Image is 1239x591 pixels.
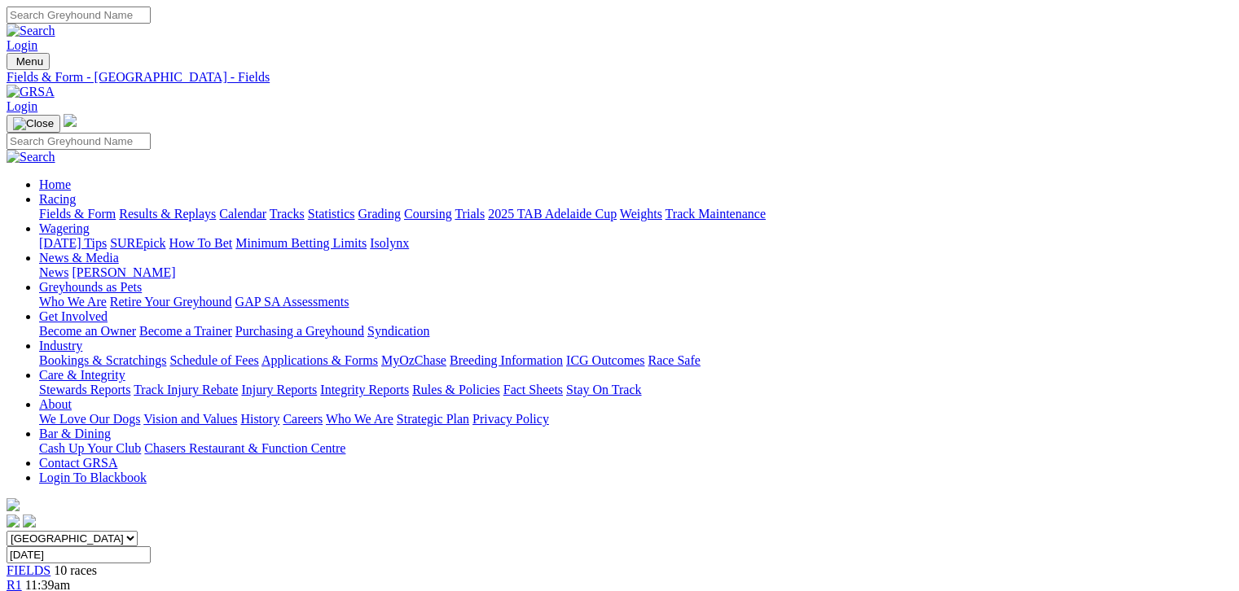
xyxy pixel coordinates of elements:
[72,265,175,279] a: [PERSON_NAME]
[455,207,485,221] a: Trials
[39,383,1232,397] div: Care & Integrity
[39,441,1232,456] div: Bar & Dining
[143,412,237,426] a: Vision and Values
[54,563,97,577] span: 10 races
[488,207,617,221] a: 2025 TAB Adelaide Cup
[235,236,367,250] a: Minimum Betting Limits
[240,412,279,426] a: History
[39,177,71,191] a: Home
[39,207,116,221] a: Fields & Form
[7,70,1232,85] a: Fields & Form - [GEOGRAPHIC_DATA] - Fields
[566,353,644,367] a: ICG Outcomes
[110,236,165,250] a: SUREpick
[503,383,563,396] a: Fact Sheets
[7,53,50,70] button: Toggle navigation
[620,207,662,221] a: Weights
[7,563,51,577] a: FIELDS
[235,324,364,338] a: Purchasing a Greyhound
[39,353,1232,368] div: Industry
[381,353,446,367] a: MyOzChase
[39,368,125,382] a: Care & Integrity
[270,207,305,221] a: Tracks
[13,117,54,130] img: Close
[139,324,232,338] a: Become a Trainer
[169,353,258,367] a: Schedule of Fees
[7,115,60,133] button: Toggle navigation
[119,207,216,221] a: Results & Replays
[7,85,55,99] img: GRSA
[16,55,43,68] span: Menu
[39,412,1232,427] div: About
[7,150,55,164] img: Search
[39,339,82,352] a: Industry
[7,498,20,511] img: logo-grsa-white.png
[283,412,323,426] a: Careers
[144,441,345,455] a: Chasers Restaurant & Function Centre
[39,471,147,484] a: Login To Blackbook
[39,309,108,323] a: Get Involved
[235,295,349,309] a: GAP SA Assessments
[134,383,238,396] a: Track Injury Rebate
[39,265,1232,280] div: News & Media
[39,456,117,470] a: Contact GRSA
[358,207,401,221] a: Grading
[320,383,409,396] a: Integrity Reports
[39,412,140,426] a: We Love Our Dogs
[666,207,766,221] a: Track Maintenance
[7,24,55,38] img: Search
[39,324,1232,339] div: Get Involved
[39,221,90,235] a: Wagering
[39,295,107,309] a: Who We Are
[397,412,469,426] a: Strategic Plan
[39,236,1232,251] div: Wagering
[39,427,111,440] a: Bar & Dining
[370,236,409,250] a: Isolynx
[472,412,549,426] a: Privacy Policy
[404,207,452,221] a: Coursing
[39,353,166,367] a: Bookings & Scratchings
[39,251,119,265] a: News & Media
[326,412,393,426] a: Who We Are
[110,295,232,309] a: Retire Your Greyhound
[648,353,700,367] a: Race Safe
[64,114,77,127] img: logo-grsa-white.png
[23,514,36,528] img: twitter.svg
[39,441,141,455] a: Cash Up Your Club
[7,38,37,52] a: Login
[7,99,37,113] a: Login
[7,546,151,563] input: Select date
[39,295,1232,309] div: Greyhounds as Pets
[39,207,1232,221] div: Racing
[219,207,266,221] a: Calendar
[39,192,76,206] a: Racing
[308,207,355,221] a: Statistics
[566,383,641,396] a: Stay On Track
[412,383,500,396] a: Rules & Policies
[7,133,151,150] input: Search
[169,236,233,250] a: How To Bet
[39,397,72,411] a: About
[39,236,107,250] a: [DATE] Tips
[39,324,136,338] a: Become an Owner
[261,353,378,367] a: Applications & Forms
[39,265,68,279] a: News
[39,383,130,396] a: Stewards Reports
[7,7,151,24] input: Search
[241,383,317,396] a: Injury Reports
[367,324,429,338] a: Syndication
[7,514,20,528] img: facebook.svg
[39,280,142,294] a: Greyhounds as Pets
[450,353,563,367] a: Breeding Information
